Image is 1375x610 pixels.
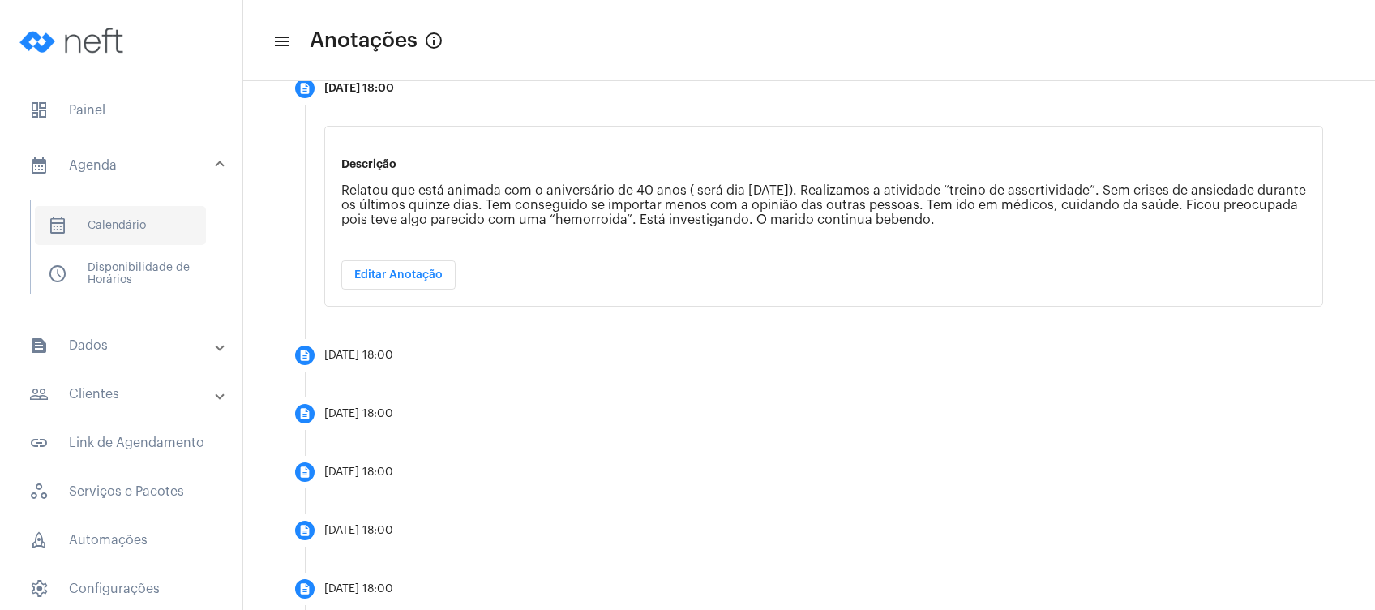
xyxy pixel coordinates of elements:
button: Editar Anotação [341,260,456,290]
p: Descrição [341,158,1306,170]
div: [DATE] 18:00 [324,583,393,595]
div: [DATE] 18:00 [324,408,393,420]
span: sidenav icon [29,579,49,599]
mat-icon: description [298,524,311,537]
mat-icon: sidenav icon [29,384,49,404]
mat-icon: description [298,349,311,362]
span: Configurações [16,569,226,608]
span: Automações [16,521,226,560]
span: Serviços e Pacotes [16,472,226,511]
mat-panel-title: Clientes [29,384,216,404]
mat-expansion-panel-header: sidenav iconDados [10,326,242,365]
mat-panel-title: Dados [29,336,216,355]
div: [DATE] 18:00 [324,466,393,479]
div: [DATE] 18:00 [324,83,394,95]
span: sidenav icon [29,101,49,120]
div: sidenav iconAgenda [10,191,242,316]
mat-expansion-panel-header: sidenav iconAgenda [10,140,242,191]
mat-panel-title: Agenda [29,156,216,175]
span: sidenav icon [29,531,49,550]
span: Link de Agendamento [16,423,226,462]
mat-icon: description [298,407,311,420]
mat-icon: description [298,466,311,479]
span: Calendário [35,206,206,245]
span: Anotações [310,28,418,54]
span: Editar Anotação [354,269,443,281]
span: Painel [16,91,226,130]
img: logo-neft-novo-2.png [13,8,135,73]
div: [DATE] 18:00 [324,350,393,362]
span: sidenav icon [29,482,49,501]
mat-expansion-panel-header: sidenav iconClientes [10,375,242,414]
p: Relatou que está animada com o aniversário de 40 anos ( será dia [DATE]). Realizamos a atividade ... [341,183,1306,227]
mat-icon: description [298,82,311,95]
mat-icon: sidenav icon [272,32,289,51]
mat-icon: info_outlined [424,31,443,50]
div: [DATE] 18:00 [324,525,393,537]
mat-icon: description [298,582,311,595]
mat-icon: sidenav icon [29,433,49,453]
span: Disponibilidade de Horários [35,255,206,294]
span: sidenav icon [48,264,67,284]
mat-icon: sidenav icon [29,336,49,355]
mat-icon: sidenav icon [29,156,49,175]
span: sidenav icon [48,216,67,235]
